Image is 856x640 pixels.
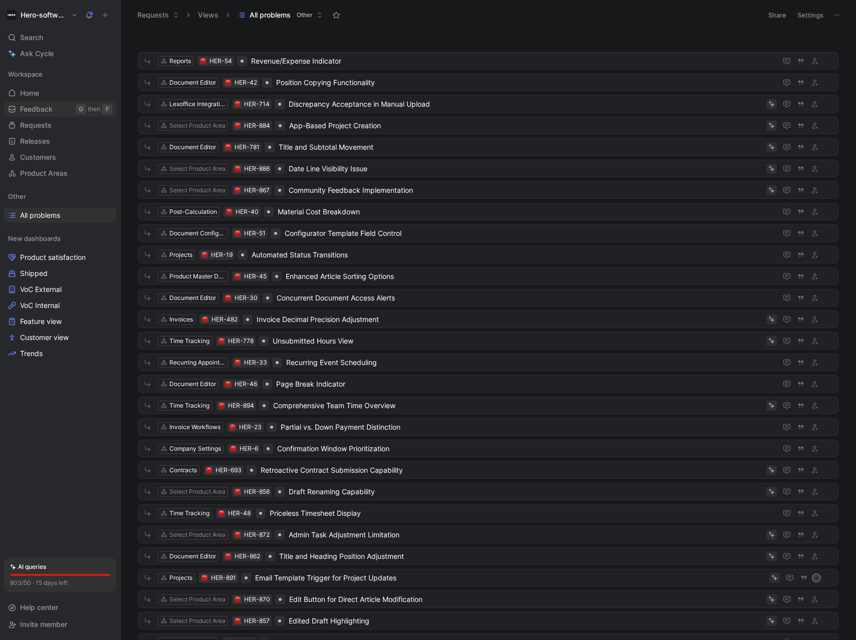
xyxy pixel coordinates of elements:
[169,164,226,174] div: Select Product Area
[225,294,232,301] div: 🔴
[20,136,50,146] span: Releases
[169,142,216,152] div: Document Editor
[169,314,193,325] div: Invoices
[169,336,209,346] div: Time Tracking
[225,553,232,560] button: 🔴
[193,8,223,23] button: Views
[138,52,838,70] a: Reports🔴HER-54Revenue/Expense Indicator
[252,249,773,261] span: Automated Status Transitions
[289,486,762,498] span: Draft Renaming Capability
[4,282,116,297] a: VoC External
[216,465,242,475] div: HER-693
[200,58,206,64] img: 🔴
[235,379,257,389] div: HER-46
[244,271,267,281] div: HER-45
[4,67,116,82] div: Workspace
[138,117,838,134] a: Select Product Area🔴HER-884App-Based Project Creation
[169,56,191,66] div: Reports
[206,467,212,473] img: 🔴
[169,358,226,368] div: Recurring Appointments
[169,444,221,454] div: Company Settings
[138,526,838,543] a: Select Product Area🔴HER-872Admin Task Adjustment Limitation
[230,445,237,452] button: 🔴
[4,298,116,313] a: VoC Internal
[218,402,225,409] button: 🔴
[226,209,232,215] img: 🔴
[4,8,80,22] button: Hero-softwareHero-software
[4,150,116,165] a: Customers
[235,273,241,279] img: 🔴
[234,617,241,624] div: 🔴
[20,333,69,343] span: Customer view
[76,104,86,114] div: G
[244,358,267,368] div: HER-33
[219,403,225,409] img: 🔴
[234,531,241,538] div: 🔴
[235,596,241,602] img: 🔴
[211,573,236,583] div: HER-891
[102,104,112,114] div: F
[8,191,26,201] span: Other
[201,574,208,581] div: 🔴
[169,594,226,604] div: Select Product Area
[20,104,53,114] span: Feedback
[169,250,192,260] div: Projects
[201,251,208,258] div: 🔴
[138,483,838,500] a: Select Product Area🔴HER-856Draft Renaming Capability
[226,208,233,215] div: 🔴
[234,359,241,366] button: 🔴
[244,594,270,604] div: HER-870
[201,575,207,581] img: 🔴
[138,461,838,479] a: Contracts🔴HER-693Retroactive Contract Submission Capability
[286,270,773,282] span: Enhanced Article Sorting Options
[138,504,838,522] a: Time Tracking🔴HER-48Priceless Timesheet Display
[169,551,216,561] div: Document Editor
[169,487,226,497] div: Select Product Area
[230,424,236,430] img: 🔴
[169,508,209,518] div: Time Tracking
[289,529,762,541] span: Admin Task Adjustment Limitation
[4,330,116,345] a: Customer view
[257,313,762,326] span: Invoice Decimal Precision Adjustment
[199,58,206,65] button: 🔴
[764,8,791,22] button: Share
[138,138,838,156] a: Document Editor🔴HER-781Title and Subtotal Movement
[201,316,208,323] button: 🔴
[4,600,116,615] div: Help center
[229,424,236,431] div: 🔴
[225,381,232,388] div: 🔴
[297,10,313,20] span: Other
[813,574,820,581] div: A
[20,252,86,262] span: Product satisfaction
[8,69,43,79] span: Workspace
[138,224,838,242] a: Document Configurator🔴HER-51Configurator Template Field Control
[225,381,231,387] img: 🔴
[235,166,241,172] img: 🔴
[169,573,192,583] div: Projects
[234,488,241,495] button: 🔴
[225,79,232,86] button: 🔴
[233,8,327,23] button: All problemsOther
[169,422,221,432] div: Invoice Workflows
[21,11,67,20] h1: Hero-software
[138,289,838,306] a: Document Editor🔴HER-30Concurrent Document Access Alerts
[202,316,208,323] img: 🔴
[793,8,828,22] button: Settings
[138,569,838,586] a: Projects🔴HER-891Email Template Trigger for Project UpdatesA
[244,164,270,174] div: HER-886
[235,618,241,624] img: 🔴
[205,467,212,474] button: 🔴
[4,118,116,133] a: Requests
[4,134,116,149] a: Releases
[289,163,762,175] span: Date Line Visibility Issue
[235,532,241,538] img: 🔴
[20,620,67,628] span: Invite member
[276,77,773,89] span: Position Copying Functionality
[239,422,262,432] div: HER-23
[138,375,838,393] a: Document Editor🔴HER-46Page Break Indicator
[235,489,241,495] img: 🔴
[20,268,48,278] span: Shipped
[4,189,116,223] div: OtherAll problems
